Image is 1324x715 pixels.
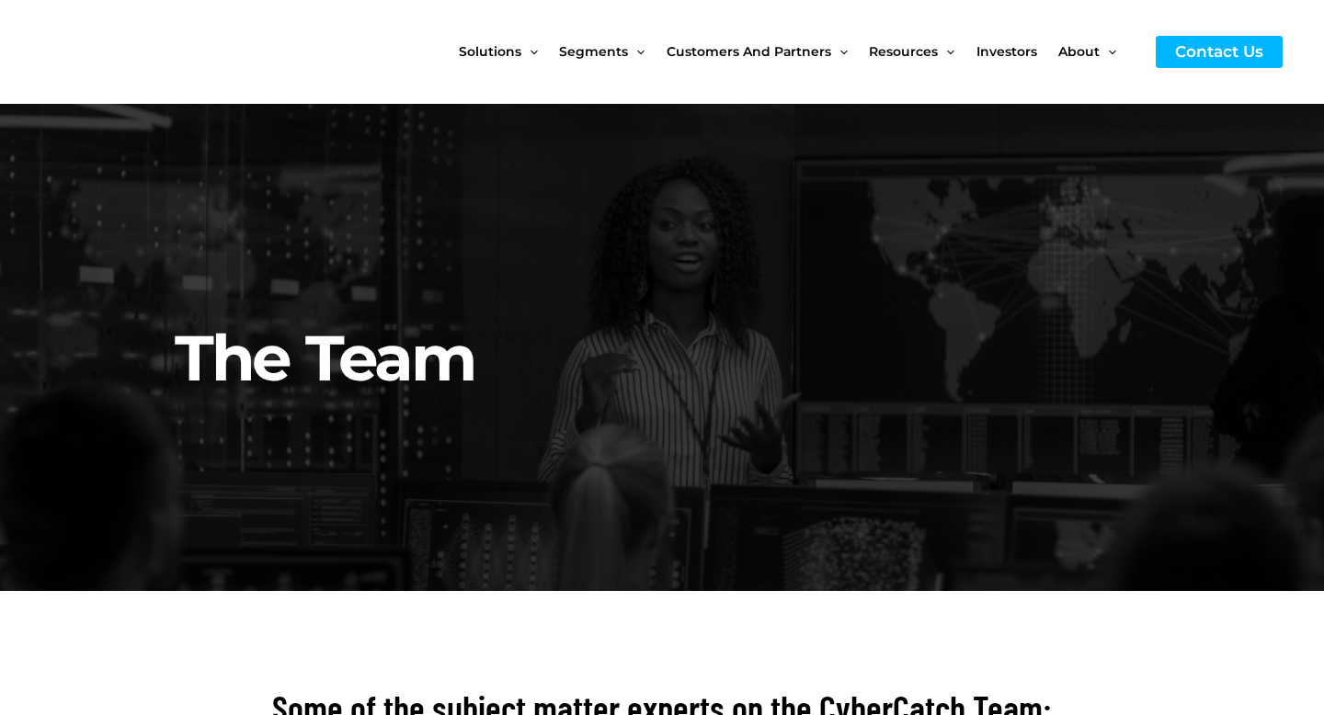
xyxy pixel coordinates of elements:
span: Solutions [459,13,521,90]
span: Menu Toggle [938,13,954,90]
h2: The Team [175,153,1163,400]
span: Resources [869,13,938,90]
span: Menu Toggle [628,13,645,90]
span: Menu Toggle [521,13,538,90]
span: Menu Toggle [831,13,848,90]
span: Investors [976,13,1037,90]
a: Investors [976,13,1058,90]
span: Menu Toggle [1100,13,1116,90]
a: Contact Us [1156,36,1283,68]
span: About [1058,13,1100,90]
span: Segments [559,13,628,90]
nav: Site Navigation: New Main Menu [459,13,1137,90]
span: Customers and Partners [667,13,831,90]
img: CyberCatch [32,14,253,90]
